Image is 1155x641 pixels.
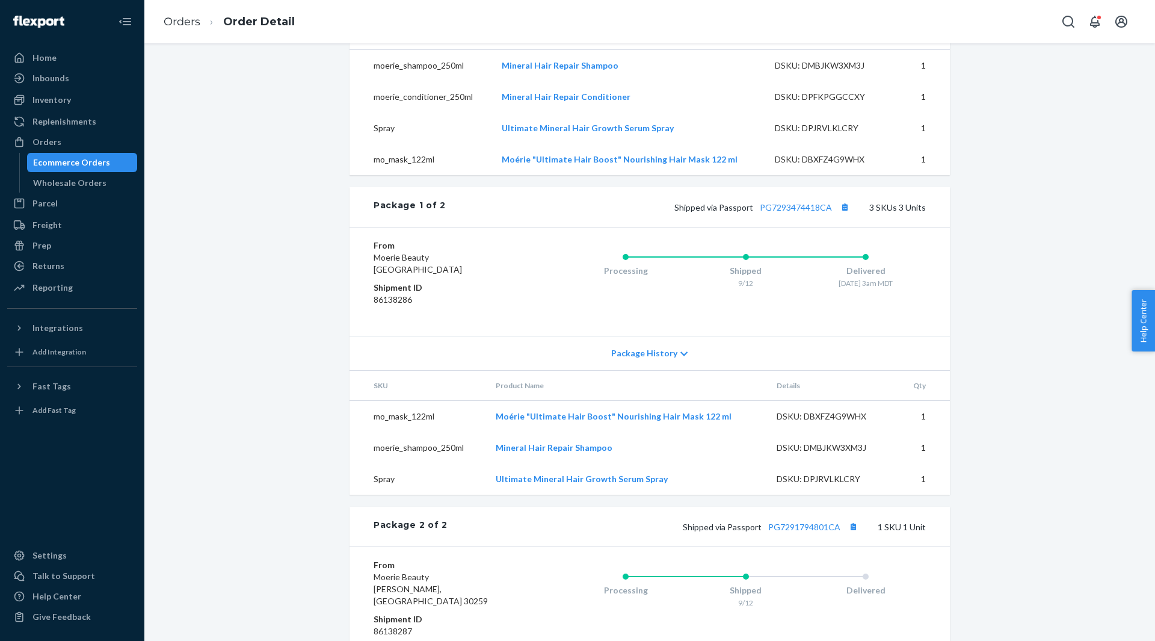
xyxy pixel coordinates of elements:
[350,81,492,113] td: moerie_conditioner_250ml
[775,153,888,166] div: DSKU: DBXFZ4G9WHX
[496,411,731,421] a: Moérie "Ultimate Hair Boost" Nourishing Hair Mask 122 ml
[350,144,492,175] td: mo_mask_122ml
[32,590,81,602] div: Help Center
[899,463,950,495] td: 1
[502,60,618,70] a: Mineral Hair Repair Shampoo
[32,52,57,64] div: Home
[897,50,950,82] td: 1
[350,50,492,82] td: moerie_shampoo_250ml
[164,15,200,28] a: Orders
[374,613,517,625] dt: Shipment ID
[32,219,62,231] div: Freight
[897,144,950,175] td: 1
[374,240,517,252] dt: From
[32,72,69,84] div: Inbounds
[683,522,861,532] span: Shipped via Passport
[32,380,71,392] div: Fast Tags
[899,432,950,463] td: 1
[32,94,71,106] div: Inventory
[897,81,950,113] td: 1
[374,252,462,274] span: Moerie Beauty [GEOGRAPHIC_DATA]
[7,278,137,297] a: Reporting
[374,519,448,534] div: Package 2 of 2
[805,278,926,288] div: [DATE] 3am MDT
[899,401,950,433] td: 1
[32,136,61,148] div: Orders
[686,265,806,277] div: Shipped
[7,48,137,67] a: Home
[32,322,83,334] div: Integrations
[448,519,926,534] div: 1 SKU 1 Unit
[1056,10,1080,34] button: Open Search Box
[502,123,674,133] a: Ultimate Mineral Hair Growth Serum Spray
[775,122,888,134] div: DSKU: DPJRVLKLCRY
[374,625,517,637] dd: 86138287
[777,410,890,423] div: DSKU: DBXFZ4G9WHX
[565,584,686,596] div: Processing
[7,318,137,338] button: Integrations
[777,442,890,454] div: DSKU: DMBJKW3XM3J
[805,265,926,277] div: Delivered
[897,113,950,144] td: 1
[7,236,137,255] a: Prep
[374,199,446,215] div: Package 1 of 2
[7,546,137,565] a: Settings
[686,598,806,608] div: 9/12
[686,584,806,596] div: Shipped
[27,153,138,172] a: Ecommerce Orders
[1132,290,1155,351] button: Help Center
[1083,10,1107,34] button: Open notifications
[13,16,64,28] img: Flexport logo
[565,265,686,277] div: Processing
[154,4,304,40] ol: breadcrumbs
[33,156,110,169] div: Ecommerce Orders
[7,132,137,152] a: Orders
[7,194,137,213] a: Parcel
[7,401,137,420] a: Add Fast Tag
[805,584,926,596] div: Delivered
[837,199,852,215] button: Copy tracking number
[7,69,137,88] a: Inbounds
[486,371,767,401] th: Product Name
[32,197,58,209] div: Parcel
[374,559,517,571] dt: From
[845,519,861,534] button: Copy tracking number
[686,278,806,288] div: 9/12
[350,371,486,401] th: SKU
[113,10,137,34] button: Close Navigation
[7,112,137,131] a: Replenishments
[7,256,137,276] a: Returns
[775,91,888,103] div: DSKU: DPFKPGGCCXY
[350,401,486,433] td: mo_mask_122ml
[32,260,64,272] div: Returns
[350,432,486,463] td: moerie_shampoo_250ml
[374,282,517,294] dt: Shipment ID
[775,60,888,72] div: DSKU: DMBJKW3XM3J
[760,202,832,212] a: PG7293474418CA
[7,607,137,627] button: Give Feedback
[32,405,76,415] div: Add Fast Tag
[223,15,295,28] a: Order Detail
[32,570,95,582] div: Talk to Support
[32,347,86,357] div: Add Integration
[502,91,630,102] a: Mineral Hair Repair Conditioner
[374,572,488,606] span: Moerie Beauty [PERSON_NAME], [GEOGRAPHIC_DATA] 30259
[7,566,137,586] a: Talk to Support
[350,113,492,144] td: Spray
[767,371,899,401] th: Details
[374,294,517,306] dd: 86138286
[27,173,138,193] a: Wholesale Orders
[7,215,137,235] a: Freight
[496,442,612,453] a: Mineral Hair Repair Shampoo
[32,116,96,128] div: Replenishments
[33,177,106,189] div: Wholesale Orders
[7,90,137,110] a: Inventory
[7,377,137,396] button: Fast Tags
[777,473,890,485] div: DSKU: DPJRVLKLCRY
[446,199,926,215] div: 3 SKUs 3 Units
[32,240,51,252] div: Prep
[611,347,677,359] span: Package History
[32,550,67,562] div: Settings
[32,611,91,623] div: Give Feedback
